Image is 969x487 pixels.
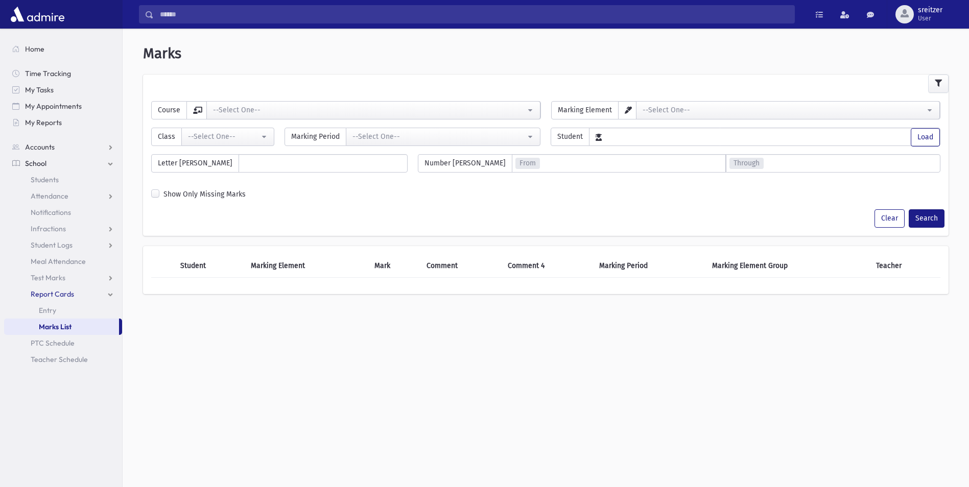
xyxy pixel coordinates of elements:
a: Notifications [4,204,122,221]
span: Teacher Schedule [31,355,88,364]
a: Student Logs [4,237,122,253]
span: Course [151,101,187,119]
span: My Appointments [25,102,82,111]
a: Test Marks [4,270,122,286]
a: PTC Schedule [4,335,122,351]
span: Number [PERSON_NAME] [418,154,512,173]
span: Student [551,128,589,146]
span: Home [25,44,44,54]
button: Load [911,128,940,147]
a: Marks List [4,319,119,335]
span: Letter [PERSON_NAME] [151,154,239,173]
button: --Select One-- [346,128,541,146]
a: Accounts [4,139,122,155]
span: PTC Schedule [31,338,75,348]
span: Meal Attendance [31,257,86,266]
th: Marking Element [245,254,368,278]
th: Teacher [870,254,940,278]
th: Marking Element Group [706,254,870,278]
input: Search [154,5,794,23]
a: Attendance [4,188,122,204]
span: Accounts [25,142,55,152]
span: Marking Period [285,128,346,146]
a: My Tasks [4,82,122,98]
a: Teacher Schedule [4,351,122,368]
span: Entry [39,306,56,315]
button: --Select One-- [181,128,274,146]
span: Through [729,158,764,169]
div: --Select One-- [188,131,259,142]
span: Attendance [31,191,68,201]
span: School [25,159,46,168]
th: Marking Period [593,254,706,278]
span: My Reports [25,118,62,127]
span: Test Marks [31,273,65,282]
span: From [515,158,540,169]
th: Student [174,254,245,278]
div: --Select One-- [352,131,526,142]
a: Entry [4,302,122,319]
button: --Select One-- [206,101,540,119]
a: Infractions [4,221,122,237]
button: Clear [875,209,905,228]
label: Show Only Missing Marks [163,189,246,200]
img: AdmirePro [8,4,67,25]
span: User [918,14,942,22]
span: Time Tracking [25,69,71,78]
span: Marks [143,45,181,62]
th: Comment 4 [502,254,593,278]
div: --Select One-- [643,105,926,115]
a: Time Tracking [4,65,122,82]
div: --Select One-- [213,105,526,115]
th: Comment [420,254,501,278]
a: Students [4,172,122,188]
a: School [4,155,122,172]
a: My Appointments [4,98,122,114]
a: Home [4,41,122,57]
button: Search [909,209,944,228]
span: Marks List [39,322,72,331]
span: Class [151,128,182,146]
span: My Tasks [25,85,54,94]
span: Marking Element [551,101,619,119]
button: --Select One-- [636,101,940,119]
span: Student Logs [31,240,73,250]
a: Meal Attendance [4,253,122,270]
span: Report Cards [31,289,74,299]
span: Infractions [31,224,66,233]
th: Mark [368,254,421,278]
span: Students [31,175,59,184]
a: Report Cards [4,286,122,302]
span: sreitzer [918,6,942,14]
a: My Reports [4,114,122,131]
span: Notifications [31,208,71,217]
